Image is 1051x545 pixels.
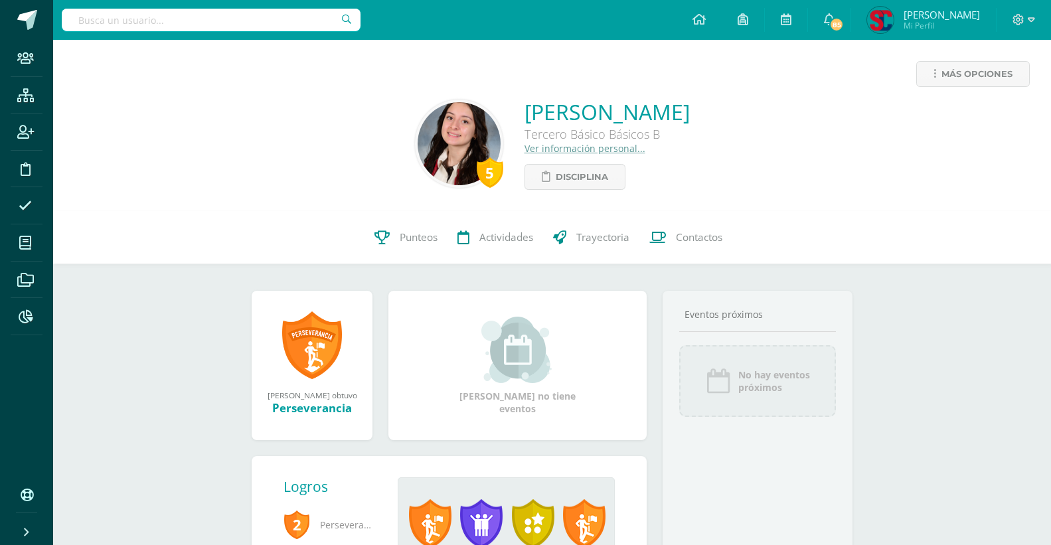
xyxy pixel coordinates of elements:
a: Ver información personal... [525,142,645,155]
a: Actividades [447,211,543,264]
span: Contactos [676,230,722,244]
span: Mi Perfil [904,20,980,31]
div: Eventos próximos [679,308,836,321]
a: Disciplina [525,164,625,190]
input: Busca un usuario... [62,9,361,31]
img: aed2045a770a498c985fb008ca315061.png [418,102,501,185]
img: event_small.png [481,317,554,383]
span: Más opciones [941,62,1012,86]
span: Perseverancia [283,506,376,543]
img: 26b5407555be4a9decb46f7f69f839ae.png [867,7,894,33]
div: Tercero Básico Básicos B [525,126,690,142]
a: [PERSON_NAME] [525,98,690,126]
span: 85 [829,17,844,32]
span: Trayectoria [576,230,629,244]
span: 2 [283,509,310,540]
img: event_icon.png [705,368,732,394]
div: Logros [283,477,387,496]
div: [PERSON_NAME] no tiene eventos [451,317,584,415]
div: Perseverancia [265,400,359,416]
span: No hay eventos próximos [738,368,810,394]
a: Más opciones [916,61,1030,87]
span: Disciplina [556,165,608,189]
a: Punteos [364,211,447,264]
div: [PERSON_NAME] obtuvo [265,390,359,400]
a: Contactos [639,211,732,264]
div: 5 [477,157,503,188]
span: Actividades [479,230,533,244]
a: Trayectoria [543,211,639,264]
span: [PERSON_NAME] [904,8,980,21]
span: Punteos [400,230,438,244]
